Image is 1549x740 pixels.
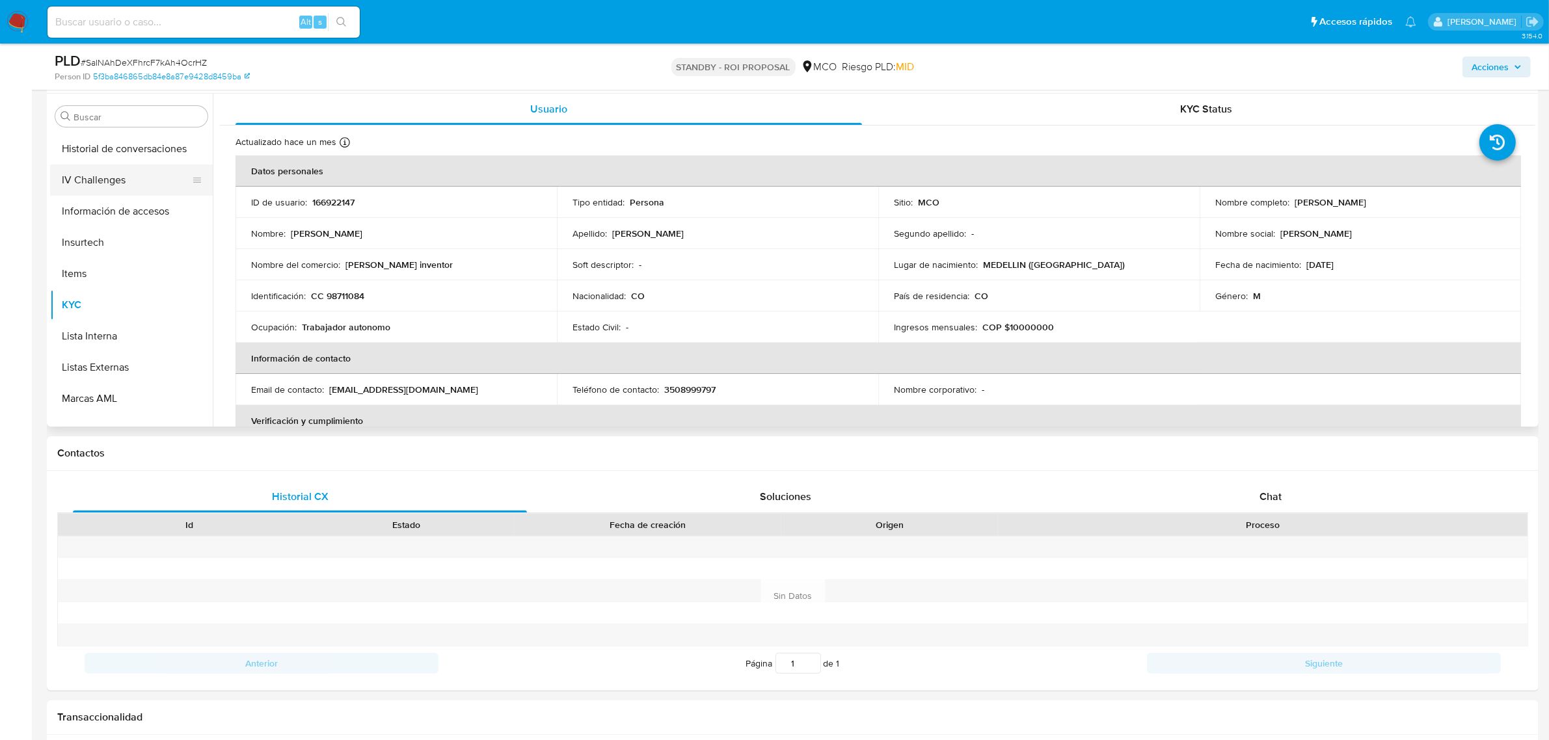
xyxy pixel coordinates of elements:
[302,321,390,333] p: Trabajador autonomo
[50,289,213,321] button: KYC
[81,56,207,69] span: # SaINAhDeXFhrcF7kAh4OcrHZ
[572,290,626,302] p: Nacionalidad :
[1147,653,1501,674] button: Siguiente
[1306,259,1334,271] p: [DATE]
[760,489,811,504] span: Soluciones
[236,343,1521,374] th: Información de contacto
[982,321,1054,333] p: COP $10000000
[837,657,840,670] span: 1
[630,196,664,208] p: Persona
[894,321,977,333] p: Ingresos mensuales :
[572,259,634,271] p: Soft descriptor :
[1215,196,1289,208] p: Nombre completo :
[93,71,250,83] a: 5f3ba846865db84e8a87e9428d8459ba
[1295,196,1366,208] p: [PERSON_NAME]
[311,290,364,302] p: CC 98711084
[626,321,628,333] p: -
[306,518,505,531] div: Estado
[1462,57,1531,77] button: Acciones
[971,228,974,239] p: -
[61,111,71,122] button: Buscar
[50,196,213,227] button: Información de accesos
[982,384,984,395] p: -
[50,227,213,258] button: Insurtech
[1215,259,1301,271] p: Fecha de nacimiento :
[50,133,213,165] button: Historial de conversaciones
[57,447,1528,460] h1: Contactos
[85,653,438,674] button: Anterior
[894,384,977,395] p: Nombre corporativo :
[1215,228,1275,239] p: Nombre social :
[251,259,340,271] p: Nombre del comercio :
[251,290,306,302] p: Identificación :
[1319,15,1392,29] span: Accesos rápidos
[236,155,1521,187] th: Datos personales
[329,384,478,395] p: [EMAIL_ADDRESS][DOMAIN_NAME]
[301,16,311,28] span: Alt
[572,321,621,333] p: Estado Civil :
[975,290,988,302] p: CO
[572,384,659,395] p: Teléfono de contacto :
[55,50,81,71] b: PLD
[1280,228,1352,239] p: [PERSON_NAME]
[790,518,989,531] div: Origen
[842,60,915,74] span: Riesgo PLD:
[572,196,625,208] p: Tipo entidad :
[251,384,324,395] p: Email de contacto :
[90,518,288,531] div: Id
[1259,489,1282,504] span: Chat
[612,228,684,239] p: [PERSON_NAME]
[236,405,1521,436] th: Verificación y cumplimiento
[251,228,286,239] p: Nombre :
[1472,57,1509,77] span: Acciones
[639,259,641,271] p: -
[50,165,202,196] button: IV Challenges
[1522,31,1542,41] span: 3.154.0
[671,58,796,76] p: STANDBY - ROI PROPOSAL
[1526,15,1539,29] a: Salir
[572,228,607,239] p: Apellido :
[57,711,1528,724] h1: Transaccionalidad
[236,136,336,148] p: Actualizado hace un mes
[1215,290,1248,302] p: Género :
[1448,16,1521,28] p: juan.montanobonaga@mercadolibre.com.co
[524,518,772,531] div: Fecha de creación
[345,259,453,271] p: [PERSON_NAME] inventor
[1181,101,1233,116] span: KYC Status
[272,489,329,504] span: Historial CX
[50,258,213,289] button: Items
[251,196,307,208] p: ID de usuario :
[894,290,969,302] p: País de residencia :
[318,16,322,28] span: s
[74,111,202,123] input: Buscar
[896,59,915,74] span: MID
[894,259,978,271] p: Lugar de nacimiento :
[50,383,213,414] button: Marcas AML
[47,14,360,31] input: Buscar usuario o caso...
[50,352,213,383] button: Listas Externas
[801,60,837,74] div: MCO
[312,196,355,208] p: 166922147
[291,228,362,239] p: [PERSON_NAME]
[251,321,297,333] p: Ocupación :
[530,101,567,116] span: Usuario
[664,384,716,395] p: 3508999797
[746,653,840,674] span: Página de
[631,290,645,302] p: CO
[1405,16,1416,27] a: Notificaciones
[1253,290,1261,302] p: M
[50,414,213,445] button: Perfiles
[55,71,90,83] b: Person ID
[50,321,213,352] button: Lista Interna
[328,13,355,31] button: search-icon
[1007,518,1518,531] div: Proceso
[894,196,913,208] p: Sitio :
[983,259,1125,271] p: MEDELLIN ([GEOGRAPHIC_DATA])
[894,228,966,239] p: Segundo apellido :
[918,196,939,208] p: MCO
